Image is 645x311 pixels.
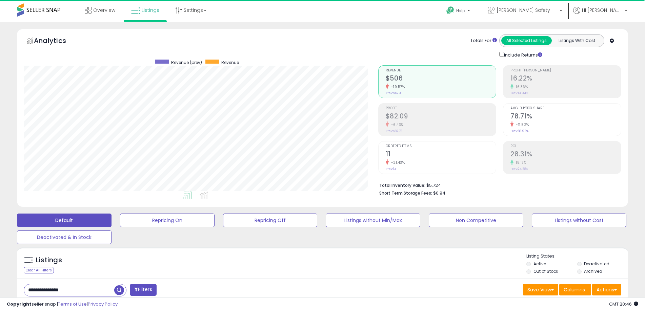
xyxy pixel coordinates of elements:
[36,256,62,265] h5: Listings
[171,60,202,65] span: Revenue (prev)
[609,301,638,307] span: 2025-08-12 20:46 GMT
[7,301,118,308] div: seller snap | |
[429,214,523,227] button: Non Competitive
[93,7,115,14] span: Overview
[389,160,405,165] small: -21.43%
[510,91,528,95] small: Prev: 13.94%
[470,38,497,44] div: Totals For
[510,167,528,171] small: Prev: 24.58%
[510,129,528,133] small: Prev: 88.96%
[389,84,405,89] small: -19.57%
[221,60,239,65] span: Revenue
[494,50,550,59] div: Include Returns
[88,301,118,307] a: Privacy Policy
[510,69,621,72] span: Profit [PERSON_NAME]
[559,284,591,295] button: Columns
[386,112,496,121] h2: $82.09
[386,74,496,84] h2: $506
[510,107,621,110] span: Avg. Buybox Share
[584,261,609,267] label: Deactivated
[379,181,616,189] li: $5,724
[510,145,621,148] span: ROI
[17,230,112,244] button: Deactivated & In Stock
[120,214,215,227] button: Repricing On
[551,36,602,45] button: Listings With Cost
[386,91,401,95] small: Prev: $629
[386,69,496,72] span: Revenue
[386,145,496,148] span: Ordered Items
[386,129,403,133] small: Prev: $87.73
[142,7,159,14] span: Listings
[497,7,558,14] span: [PERSON_NAME] Safety & Supply
[379,182,425,188] b: Total Inventory Value:
[386,107,496,110] span: Profit
[386,167,396,171] small: Prev: 14
[533,268,558,274] label: Out of Stock
[510,150,621,159] h2: 28.31%
[513,122,529,127] small: -11.52%
[513,84,528,89] small: 16.36%
[433,190,445,196] span: $0.94
[510,112,621,121] h2: 78.71%
[58,301,87,307] a: Terms of Use
[7,301,32,307] strong: Copyright
[564,286,585,293] span: Columns
[326,214,420,227] button: Listings without Min/Max
[441,1,477,22] a: Help
[592,284,621,295] button: Actions
[533,261,546,267] label: Active
[501,36,552,45] button: All Selected Listings
[456,8,465,14] span: Help
[523,284,558,295] button: Save View
[386,150,496,159] h2: 11
[223,214,318,227] button: Repricing Off
[526,253,628,260] p: Listing States:
[130,284,156,296] button: Filters
[510,74,621,84] h2: 16.22%
[573,7,627,22] a: Hi [PERSON_NAME]
[446,6,455,15] i: Get Help
[582,7,623,14] span: Hi [PERSON_NAME]
[24,267,54,273] div: Clear All Filters
[584,268,602,274] label: Archived
[34,36,79,47] h5: Analytics
[17,214,112,227] button: Default
[379,190,432,196] b: Short Term Storage Fees:
[389,122,404,127] small: -6.43%
[513,160,526,165] small: 15.17%
[532,214,626,227] button: Listings without Cost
